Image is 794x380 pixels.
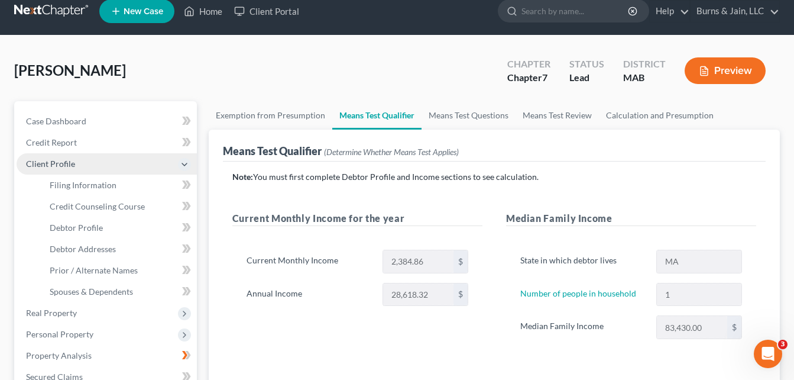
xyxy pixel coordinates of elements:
span: Real Property [26,308,77,318]
a: Filing Information [40,175,197,196]
a: Calculation and Presumption [599,101,721,130]
a: Credit Report [17,132,197,153]
input: 0.00 [383,250,453,273]
strong: Note: [232,172,253,182]
a: Debtor Profile [40,217,197,239]
label: Median Family Income [514,315,650,339]
a: Help [650,1,689,22]
h5: Median Family Income [506,211,756,226]
label: Annual Income [241,283,377,307]
label: Current Monthly Income [241,250,377,273]
div: $ [453,284,468,306]
span: Credit Counseling Course [50,201,145,211]
a: Case Dashboard [17,111,197,132]
a: Prior / Alternate Names [40,260,197,281]
div: Chapter [507,57,550,71]
span: Filing Information [50,180,116,190]
a: Number of people in household [520,288,636,298]
div: MAB [623,71,666,85]
span: Credit Report [26,137,77,147]
iframe: Intercom live chat [754,340,782,368]
div: Means Test Qualifier [223,144,459,158]
a: Spouses & Dependents [40,281,197,302]
span: 3 [778,340,787,349]
span: Personal Property [26,329,93,339]
label: State in which debtor lives [514,250,650,273]
input: State [657,250,741,273]
a: Home [178,1,228,22]
span: 7 [542,72,547,83]
a: Burns & Jain, LLC [691,1,779,22]
div: Status [569,57,604,71]
p: You must first complete Debtor Profile and Income sections to see calculation. [232,171,756,183]
button: Preview [685,57,766,84]
h5: Current Monthly Income for the year [232,211,482,226]
a: Means Test Qualifier [332,101,422,130]
span: Property Analysis [26,350,92,360]
span: (Determine Whether Means Test Applies) [324,147,459,157]
span: Client Profile [26,159,75,169]
span: Case Dashboard [26,116,86,126]
a: Property Analysis [17,345,197,366]
div: $ [727,316,741,339]
a: Credit Counseling Course [40,196,197,217]
a: Exemption from Presumption [209,101,332,130]
span: Prior / Alternate Names [50,265,138,275]
input: 0.00 [383,284,453,306]
span: Debtor Addresses [50,244,116,254]
a: Debtor Addresses [40,239,197,260]
a: Means Test Questions [422,101,516,130]
div: Chapter [507,71,550,85]
div: District [623,57,666,71]
span: [PERSON_NAME] [14,62,126,79]
a: Means Test Review [516,101,599,130]
a: Client Portal [228,1,305,22]
input: 0.00 [657,316,727,339]
div: Lead [569,71,604,85]
input: -- [657,284,741,306]
span: New Case [124,7,163,16]
span: Debtor Profile [50,223,103,233]
span: Spouses & Dependents [50,286,133,297]
div: $ [453,250,468,273]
